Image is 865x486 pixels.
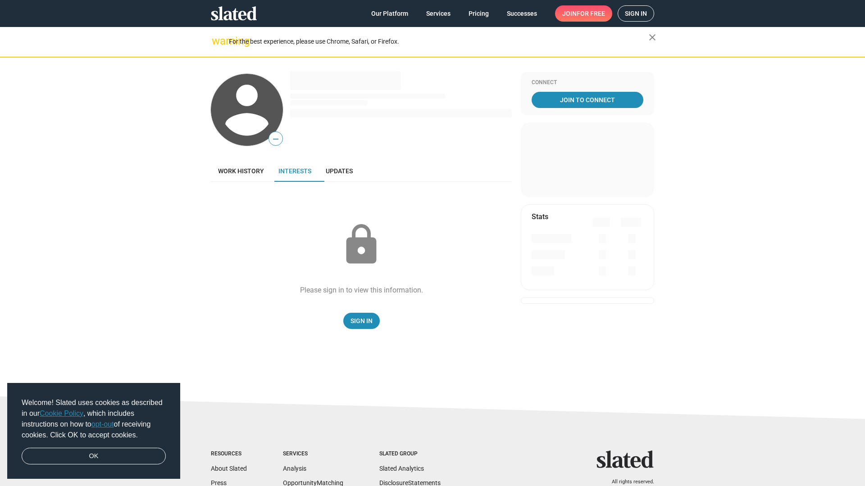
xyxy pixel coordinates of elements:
span: Welcome! Slated uses cookies as described in our , which includes instructions on how to of recei... [22,397,166,441]
mat-card-title: Stats [532,212,548,221]
span: Join To Connect [533,92,642,108]
div: cookieconsent [7,383,180,479]
span: — [269,133,282,145]
a: dismiss cookie message [22,448,166,465]
span: Work history [218,167,264,175]
div: Slated Group [379,450,441,458]
mat-icon: lock [339,222,384,267]
a: opt-out [91,420,114,428]
mat-icon: close [647,32,658,43]
a: Analysis [283,465,306,472]
span: Interests [278,167,311,175]
mat-icon: warning [212,36,223,46]
div: Connect [532,79,643,86]
div: For the best experience, please use Chrome, Safari, or Firefox. [229,36,649,48]
a: Sign in [618,5,654,22]
a: Pricing [461,5,496,22]
span: Join [562,5,605,22]
span: for free [577,5,605,22]
a: Slated Analytics [379,465,424,472]
a: Successes [500,5,544,22]
a: Join To Connect [532,92,643,108]
a: Services [419,5,458,22]
a: Updates [319,160,360,182]
a: Our Platform [364,5,415,22]
div: Please sign in to view this information. [300,285,423,295]
span: Services [426,5,451,22]
a: Cookie Policy [40,409,83,417]
span: Updates [326,167,353,175]
div: Resources [211,450,247,458]
span: Sign In [351,313,373,329]
a: Interests [271,160,319,182]
span: Sign in [625,6,647,21]
span: Our Platform [371,5,408,22]
a: Joinfor free [555,5,612,22]
span: Pricing [469,5,489,22]
a: Work history [211,160,271,182]
a: About Slated [211,465,247,472]
div: Services [283,450,343,458]
span: Successes [507,5,537,22]
a: Sign In [343,313,380,329]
